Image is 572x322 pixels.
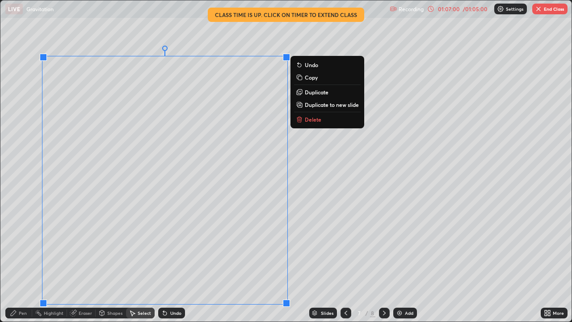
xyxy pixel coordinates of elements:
div: Add [405,311,413,315]
p: Duplicate to new slide [305,101,359,108]
p: Duplicate [305,89,328,96]
img: add-slide-button [396,309,403,317]
div: 8 [370,309,375,317]
p: Recording [399,6,424,13]
div: Highlight [44,311,63,315]
p: Settings [506,7,523,11]
div: / [366,310,368,316]
button: Copy [294,72,361,83]
div: Undo [170,311,181,315]
button: End Class [532,4,568,14]
p: LIVE [8,5,20,13]
p: Undo [305,61,318,68]
p: Copy [305,74,318,81]
div: 7 [355,310,364,316]
img: recording.375f2c34.svg [390,5,397,13]
div: Slides [321,311,333,315]
div: / 01:05:00 [461,6,489,12]
div: Eraser [79,311,92,315]
div: Pen [19,311,27,315]
button: Duplicate to new slide [294,99,361,110]
button: Duplicate [294,87,361,97]
button: Delete [294,114,361,125]
img: class-settings-icons [497,5,504,13]
p: Delete [305,116,321,123]
img: end-class-cross [535,5,542,13]
div: Select [138,311,151,315]
div: Shapes [107,311,122,315]
div: More [553,311,564,315]
div: 01:07:00 [436,6,461,12]
button: Undo [294,59,361,70]
p: Gravitation [26,5,54,13]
